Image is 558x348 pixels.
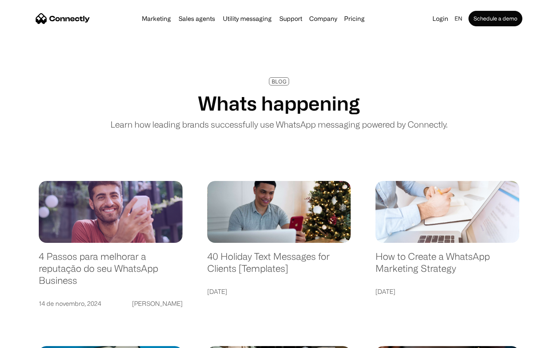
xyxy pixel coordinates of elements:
a: Pricing [341,15,368,22]
div: [DATE] [375,286,395,297]
div: [DATE] [207,286,227,297]
a: Sales agents [176,15,218,22]
div: BLOG [272,78,286,84]
a: How to Create a WhatsApp Marketing Strategy [375,251,519,282]
h1: Whats happening [198,92,360,115]
a: Support [276,15,305,22]
p: Learn how leading brands successfully use WhatsApp messaging powered by Connectly. [110,118,448,131]
a: 40 Holiday Text Messages for Clients [Templates] [207,251,351,282]
div: Company [309,13,337,24]
div: 14 de novembro, 2024 [39,298,101,309]
a: Login [429,13,451,24]
ul: Language list [15,334,46,345]
a: Marketing [139,15,174,22]
div: [PERSON_NAME] [132,298,183,309]
a: Utility messaging [220,15,275,22]
a: 4 Passos para melhorar a reputação do seu WhatsApp Business [39,251,183,294]
div: en [455,13,462,24]
a: Schedule a demo [468,11,522,26]
aside: Language selected: English [8,334,46,345]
